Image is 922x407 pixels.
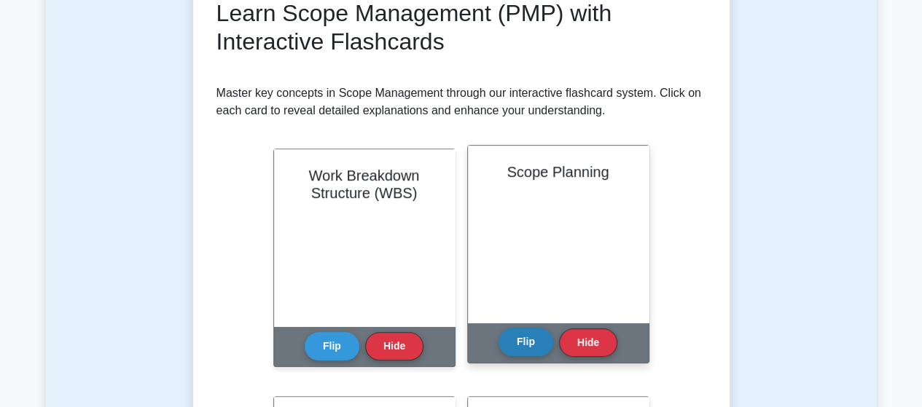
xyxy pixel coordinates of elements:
p: Master key concepts in Scope Management through our interactive flashcard system. Click on each c... [216,84,706,119]
button: Hide [365,332,423,360]
h2: Scope Planning [485,163,631,181]
h2: Work Breakdown Structure (WBS) [292,167,437,202]
button: Hide [559,328,617,357]
button: Flip [305,332,359,360]
button: Flip [499,328,553,356]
